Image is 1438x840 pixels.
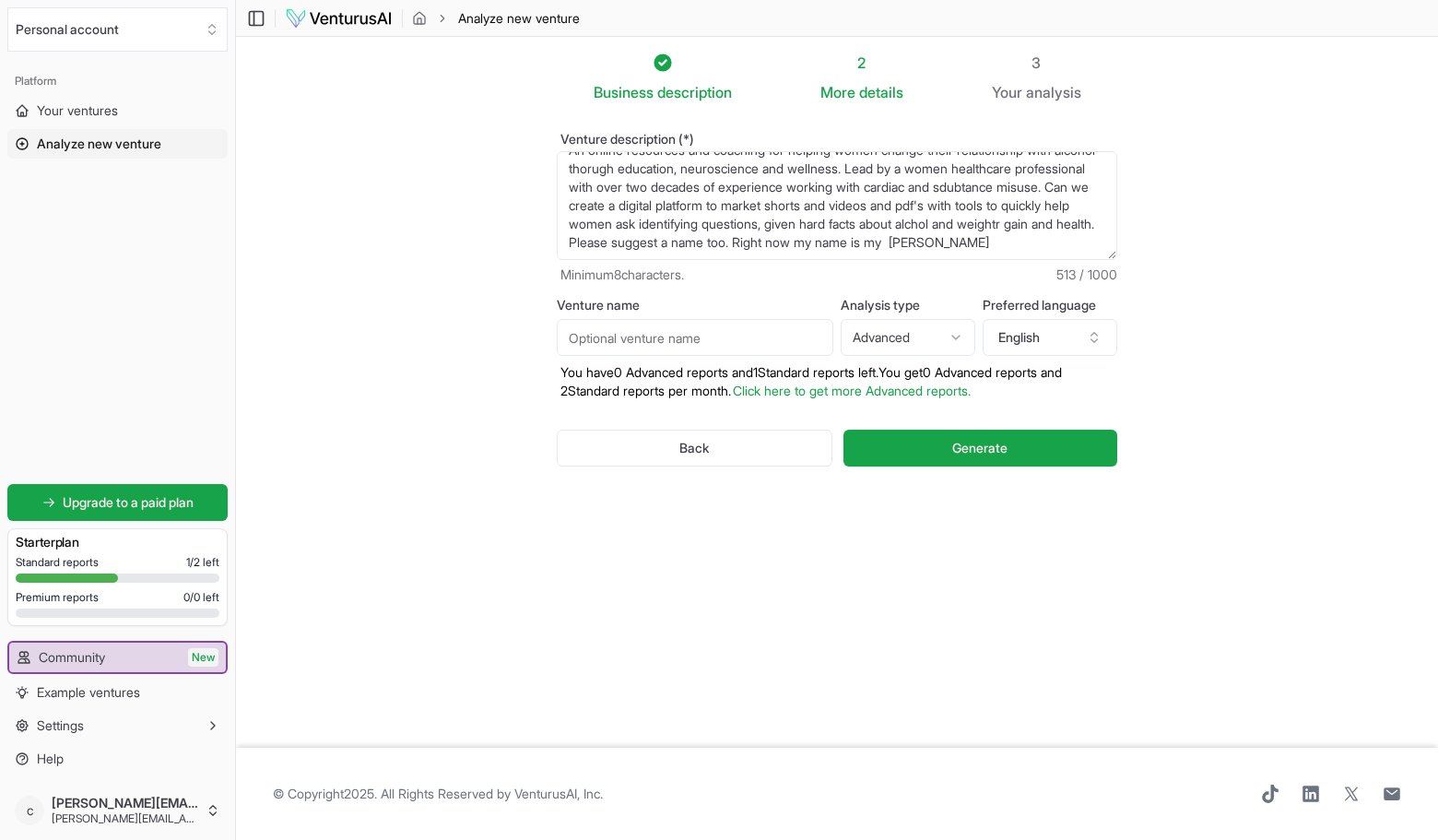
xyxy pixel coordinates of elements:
span: New [188,648,218,667]
img: logo [285,7,393,30]
a: Your ventures [7,96,228,125]
label: Preferred language [983,299,1117,312]
p: You have 0 Advanced reports and 1 Standard reports left. Y ou get 0 Advanced reports and 2 Standa... [557,363,1117,400]
label: Analysis type [841,299,975,312]
a: VenturusAI, Inc [514,786,600,801]
span: Upgrade to a paid plan [63,493,194,512]
a: Click here to get more Advanced reports. [733,383,971,398]
span: analysis [1026,83,1081,101]
span: details [859,83,903,101]
span: 513 / 1000 [1056,266,1117,284]
a: CommunityNew [9,643,226,672]
span: 0 / 0 left [183,590,219,605]
div: Platform [7,66,228,96]
nav: breadcrumb [412,9,580,28]
input: Optional venture name [557,319,833,356]
span: Premium reports [16,590,99,605]
button: Generate [843,430,1117,467]
span: Analyze new venture [458,9,580,28]
span: c [15,796,44,825]
h3: Starter plan [16,533,219,551]
a: Analyze new venture [7,129,228,159]
button: Select an organization [7,7,228,52]
span: Business [594,81,654,103]
span: [PERSON_NAME][EMAIL_ADDRESS][DOMAIN_NAME] [52,811,198,826]
button: English [983,319,1117,356]
label: Venture name [557,299,833,312]
span: © Copyright 2025 . All Rights Reserved by . [273,785,603,803]
span: [PERSON_NAME][EMAIL_ADDRESS][DOMAIN_NAME] [52,795,198,811]
span: Example ventures [37,683,140,702]
div: 2 [820,52,903,74]
span: Help [37,750,64,768]
label: Venture description (*) [557,133,1117,146]
span: Your [992,81,1022,103]
button: Back [557,430,832,467]
a: Example ventures [7,678,228,707]
span: Community [39,648,105,667]
span: Generate [952,439,1008,457]
a: Upgrade to a paid plan [7,484,228,521]
div: 3 [992,52,1081,74]
span: description [657,83,732,101]
span: Analyze new venture [37,135,161,153]
span: Standard reports [16,555,99,570]
a: Help [7,744,228,774]
span: More [820,81,855,103]
span: Settings [37,716,84,735]
span: Minimum 8 characters. [560,266,684,284]
button: Settings [7,711,228,740]
span: 1 / 2 left [186,555,219,570]
button: c[PERSON_NAME][EMAIL_ADDRESS][DOMAIN_NAME][PERSON_NAME][EMAIL_ADDRESS][DOMAIN_NAME] [7,788,228,833]
span: Your ventures [37,101,118,120]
